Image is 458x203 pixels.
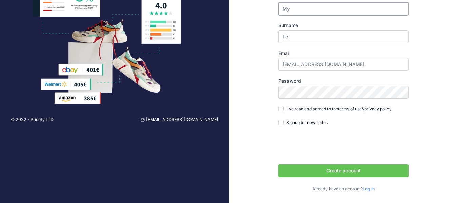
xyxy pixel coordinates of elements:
button: Create account [278,164,409,177]
a: [EMAIL_ADDRESS][DOMAIN_NAME] [141,117,218,123]
a: privacy policy [364,106,392,111]
span: I've read and agreed to the & [286,106,392,111]
label: Email [278,50,409,57]
p: © 2022 - Pricefy LTD [11,117,54,123]
span: Signup for newsletter. [286,120,328,125]
label: Surname [278,22,409,29]
label: Password [278,78,409,84]
p: Already have an account? [278,186,409,192]
iframe: reCAPTCHA [278,133,381,159]
a: terms of use [338,106,362,111]
a: Log in [363,186,375,191]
